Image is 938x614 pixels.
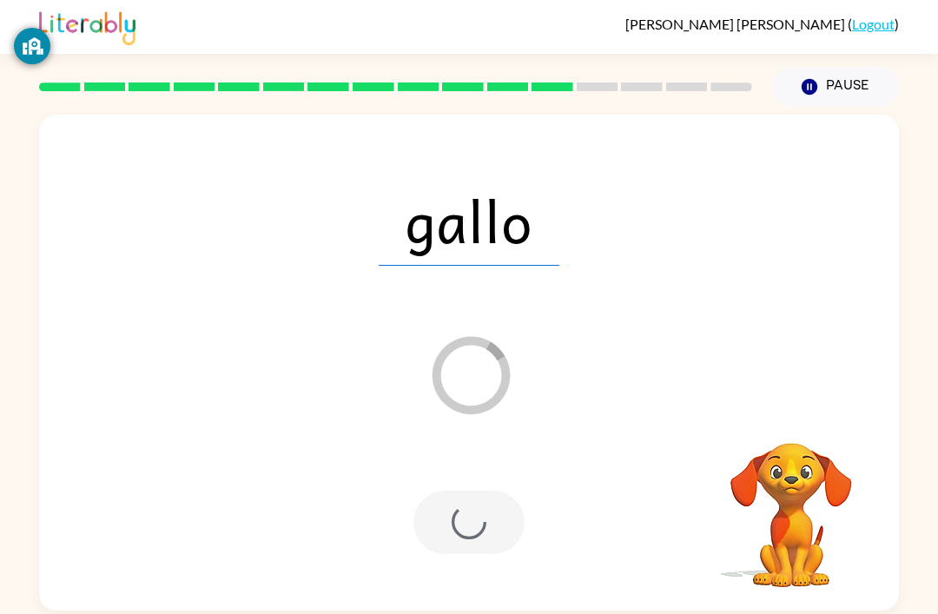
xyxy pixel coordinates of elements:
div: ( ) [625,16,899,32]
button: GoGuardian Privacy Information [14,28,50,64]
img: Literably [39,7,135,45]
button: Pause [773,67,899,107]
video: Your browser must support playing .mp4 files to use Literably. Please try using another browser. [704,416,878,590]
span: gallo [379,175,559,266]
span: [PERSON_NAME] [PERSON_NAME] [625,16,848,32]
a: Logout [852,16,895,32]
